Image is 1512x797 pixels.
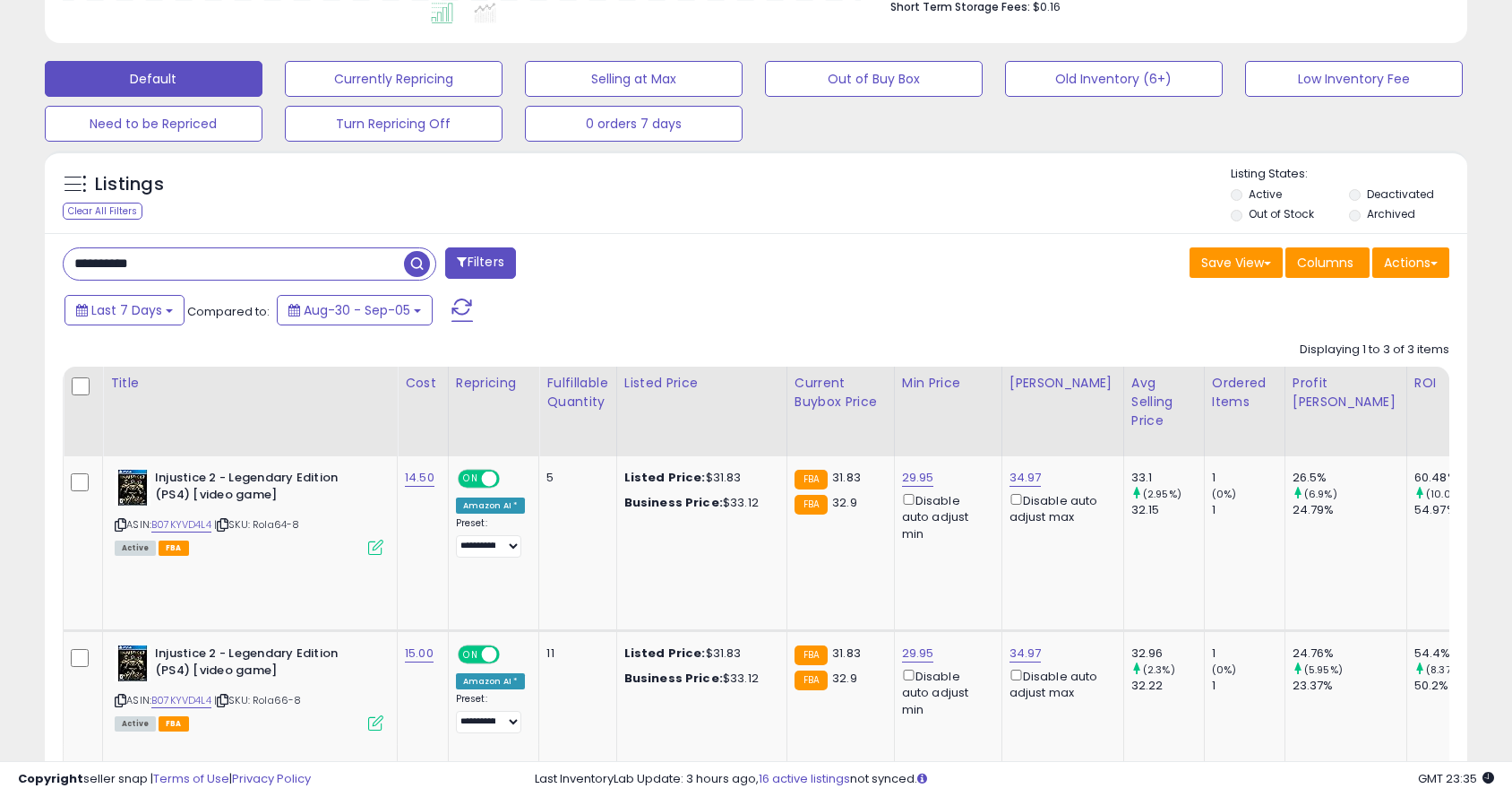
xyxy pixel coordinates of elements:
[546,470,602,486] div: 5
[902,490,988,542] div: Disable auto adjust min
[1143,487,1181,501] small: (2.95%)
[759,770,850,787] a: 16 active listings
[624,671,773,687] div: $33.12
[232,770,311,787] a: Privacy Policy
[153,770,229,787] a: Terms of Use
[902,645,934,663] a: 29.95
[624,374,779,393] div: Listed Price
[456,673,526,689] div: Amazon AI *
[214,693,302,707] span: | SKU: Rola66-8
[1300,342,1449,359] div: Displaying 1 to 3 of 3 items
[1249,206,1314,221] label: Out of Stock
[1009,469,1042,487] a: 34.97
[1285,247,1370,278] button: Columns
[151,517,211,533] a: B07KYVD4L4
[1190,247,1283,278] button: Save View
[1293,678,1406,694] div: 23.37%
[1293,470,1406,486] div: 26.5%
[1414,502,1487,518] div: 54.97%
[1212,470,1284,486] div: 1
[1418,770,1494,787] span: 2025-09-13 23:35 GMT
[18,770,83,787] strong: Copyright
[795,495,828,515] small: FBA
[91,301,162,319] span: Last 7 Days
[546,374,608,411] div: Fulfillable Quantity
[115,541,156,556] span: All listings currently available for purchase on Amazon
[1143,663,1175,677] small: (2.3%)
[1372,247,1449,278] button: Actions
[1245,61,1463,97] button: Low Inventory Fee
[1212,645,1284,662] div: 1
[832,645,861,662] span: 31.83
[63,203,142,220] div: Clear All Filters
[1212,374,1277,411] div: Ordered Items
[1005,61,1223,97] button: Old Inventory (6+)
[45,61,262,97] button: Default
[1131,678,1204,694] div: 32.22
[155,645,373,683] b: Injustice 2 - Legendary Edition (PS4) [video game]
[765,61,983,97] button: Out of Buy Box
[624,645,706,662] b: Listed Price:
[1293,645,1406,662] div: 24.76%
[110,374,390,393] div: Title
[95,172,164,197] h5: Listings
[624,495,773,511] div: $33.12
[1009,490,1110,525] div: Disable auto adjust max
[456,517,526,558] div: Preset:
[624,470,773,486] div: $31.83
[405,469,434,487] a: 14.50
[115,645,150,681] img: 51DBGyBUg2L._SL40_.jpg
[1304,663,1343,677] small: (5.95%)
[159,716,189,732] span: FBA
[525,61,743,97] button: Selling at Max
[285,61,503,97] button: Currently Repricing
[1367,206,1415,221] label: Archived
[546,645,602,662] div: 11
[902,666,988,718] div: Disable auto adjust min
[304,301,410,319] span: Aug-30 - Sep-05
[187,303,270,320] span: Compared to:
[456,374,532,393] div: Repricing
[445,247,515,279] button: Filters
[1212,502,1284,518] div: 1
[155,470,373,507] b: Injustice 2 - Legendary Edition (PS4) [video game]
[1212,487,1237,501] small: (0%)
[115,470,150,506] img: 51DBGyBUg2L._SL40_.jpg
[1297,254,1353,272] span: Columns
[405,374,441,393] div: Cost
[624,645,773,662] div: $31.83
[795,645,828,665] small: FBA
[1249,186,1282,202] label: Active
[277,295,433,325] button: Aug-30 - Sep-05
[1426,663,1464,677] small: (8.37%)
[1426,487,1470,501] small: (10.02%)
[64,295,185,325] button: Last 7 Days
[795,671,828,690] small: FBA
[460,472,482,487] span: ON
[1414,470,1487,486] div: 60.48%
[1293,374,1399,411] div: Profit [PERSON_NAME]
[115,716,156,732] span: All listings currently available for purchase on Amazon
[525,106,743,142] button: 0 orders 7 days
[1131,374,1197,430] div: Avg Selling Price
[115,645,383,729] div: ASIN:
[1414,678,1487,694] div: 50.2%
[1231,166,1467,183] p: Listing States:
[159,541,189,556] span: FBA
[1009,645,1042,663] a: 34.97
[832,494,857,511] span: 32.9
[795,374,887,411] div: Current Buybox Price
[1212,678,1284,694] div: 1
[1414,645,1487,662] div: 54.4%
[456,693,526,733] div: Preset:
[1131,502,1204,518] div: 32.15
[902,374,994,393] div: Min Price
[497,647,526,663] span: OFF
[1212,663,1237,677] small: (0%)
[902,469,934,487] a: 29.95
[1009,666,1110,701] div: Disable auto adjust max
[115,470,383,553] div: ASIN:
[1131,470,1204,486] div: 33.1
[45,106,262,142] button: Need to be Repriced
[795,470,828,489] small: FBA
